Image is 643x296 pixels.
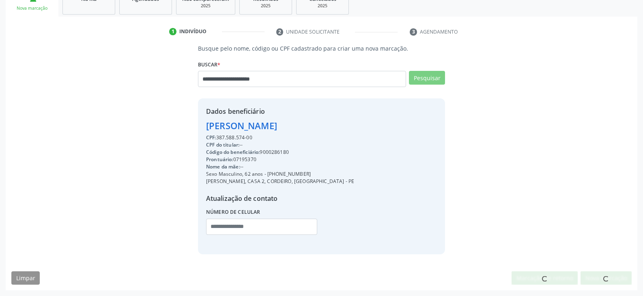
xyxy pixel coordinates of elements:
span: Prontuário: [206,156,233,163]
div: Atualização de contato [206,194,354,203]
label: Número de celular [206,206,260,219]
span: Código do beneficiário: [206,149,260,155]
div: Indivíduo [179,28,206,35]
p: Busque pelo nome, código ou CPF cadastrado para criar uma nova marcação. [198,44,445,53]
div: Dados beneficiário [206,106,354,116]
div: 2025 [245,3,286,9]
div: -- [206,163,354,170]
div: 387.588.574-00 [206,134,354,141]
div: Sexo Masculino, 62 anos - [PHONE_NUMBER] [206,170,354,178]
div: -- [206,141,354,149]
span: CPF: [206,134,216,141]
label: Buscar [198,58,220,71]
span: CPF do titular: [206,141,239,148]
div: 07195370 [206,156,354,163]
div: Nova marcação [11,5,53,11]
div: 2025 [182,3,229,9]
span: Nome da mãe: [206,163,240,170]
div: 9000286180 [206,149,354,156]
button: Pesquisar [409,71,445,85]
div: 2025 [302,3,343,9]
div: [PERSON_NAME] [206,119,354,132]
button: Limpar [11,271,40,285]
div: [PERSON_NAME], CASA 2, CORDEIRO, [GEOGRAPHIC_DATA] - PE [206,178,354,185]
div: 1 [169,28,176,35]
